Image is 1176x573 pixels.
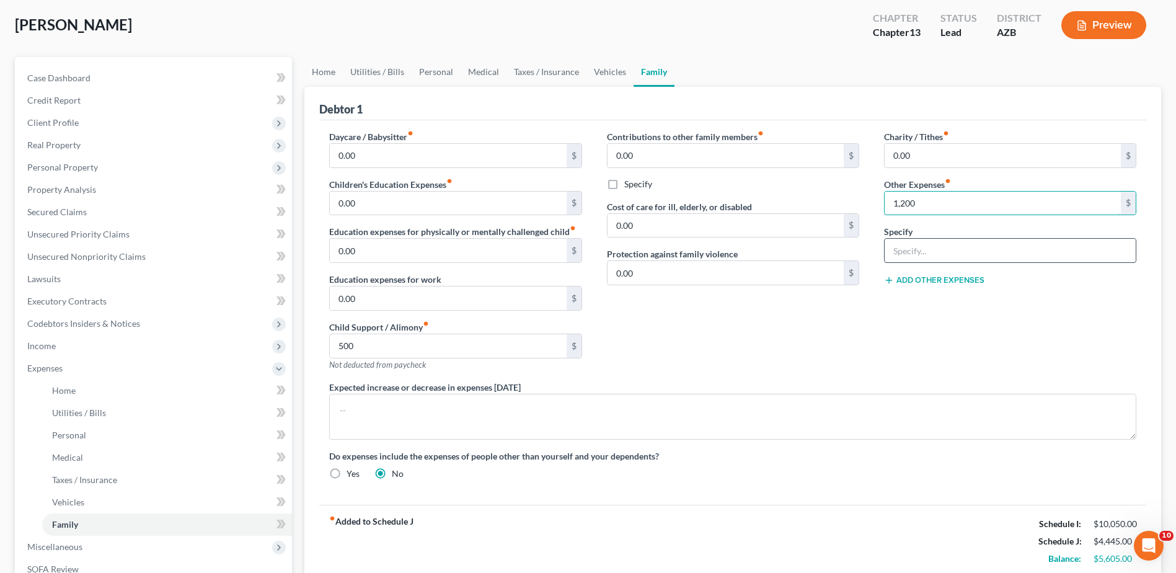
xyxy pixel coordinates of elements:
a: Property Analysis [17,179,292,201]
div: $ [567,286,581,310]
a: Utilities / Bills [42,402,292,424]
span: Family [52,519,78,530]
div: $ [1121,192,1136,215]
div: Status [940,11,977,25]
label: Protection against family violence [607,247,738,260]
strong: Schedule J: [1038,536,1082,546]
span: Home [52,385,76,396]
a: Secured Claims [17,201,292,223]
label: Education expenses for physically or mentally challenged child [329,225,576,238]
span: Codebtors Insiders & Notices [27,318,140,329]
input: -- [330,334,566,358]
label: Cost of care for ill, elderly, or disabled [607,200,752,213]
a: Taxes / Insurance [42,469,292,491]
a: Unsecured Priority Claims [17,223,292,246]
div: $ [844,261,859,285]
div: $ [844,144,859,167]
a: Family [42,513,292,536]
strong: Schedule I: [1039,518,1081,529]
strong: Added to Schedule J [329,515,413,567]
span: Unsecured Priority Claims [27,229,130,239]
div: $ [567,144,581,167]
input: -- [608,144,844,167]
div: $ [567,334,581,358]
i: fiber_manual_record [446,178,453,184]
div: $ [567,239,581,262]
label: Charity / Tithes [884,130,949,143]
i: fiber_manual_record [329,515,335,522]
input: -- [330,144,566,167]
input: Specify... [885,239,1136,262]
span: Not deducted from paycheck [329,360,426,370]
span: Lawsuits [27,273,61,284]
div: $ [844,214,859,238]
a: Vehicles [586,57,634,87]
div: $ [1121,144,1136,167]
div: Lead [940,25,977,40]
a: Home [42,380,292,402]
span: [PERSON_NAME] [15,16,132,33]
a: Personal [42,424,292,446]
input: -- [608,261,844,285]
span: Client Profile [27,117,79,128]
strong: Balance: [1048,553,1081,564]
label: Specify [884,225,913,238]
span: Real Property [27,140,81,150]
label: Education expenses for work [329,273,441,286]
label: Children's Education Expenses [329,178,453,191]
iframe: Intercom live chat [1134,531,1164,561]
input: -- [608,214,844,238]
span: Expenses [27,363,63,373]
span: Personal [52,430,86,440]
div: $4,445.00 [1094,535,1136,548]
a: Personal [412,57,461,87]
i: fiber_manual_record [943,130,949,136]
span: Income [27,340,56,351]
input: -- [885,144,1121,167]
a: Case Dashboard [17,67,292,89]
a: Family [634,57,674,87]
label: Yes [347,468,360,480]
a: Home [304,57,343,87]
label: Child Support / Alimony [329,321,429,334]
span: Taxes / Insurance [52,474,117,485]
a: Vehicles [42,491,292,513]
a: Lawsuits [17,268,292,290]
span: Unsecured Nonpriority Claims [27,251,146,262]
div: $5,605.00 [1094,553,1136,565]
div: Debtor 1 [319,102,363,117]
span: Personal Property [27,162,98,172]
a: Executory Contracts [17,290,292,313]
i: fiber_manual_record [570,225,576,231]
span: Utilities / Bills [52,407,106,418]
span: Miscellaneous [27,541,82,552]
div: District [997,11,1041,25]
div: AZB [997,25,1041,40]
label: Specify [624,178,652,190]
span: 13 [909,26,921,38]
a: Taxes / Insurance [506,57,586,87]
span: Executory Contracts [27,296,107,306]
i: fiber_manual_record [423,321,429,327]
label: Do expenses include the expenses of people other than yourself and your dependents? [329,450,1136,463]
span: Secured Claims [27,207,87,217]
a: Medical [42,446,292,469]
label: Daycare / Babysitter [329,130,413,143]
label: No [392,468,404,480]
div: Chapter [873,25,921,40]
a: Unsecured Nonpriority Claims [17,246,292,268]
label: Other Expenses [884,178,951,191]
a: Utilities / Bills [343,57,412,87]
label: Contributions to other family members [607,130,764,143]
i: fiber_manual_record [758,130,764,136]
a: Credit Report [17,89,292,112]
div: $ [567,192,581,215]
span: Credit Report [27,95,81,105]
button: Preview [1061,11,1146,39]
span: Vehicles [52,497,84,507]
i: fiber_manual_record [945,178,951,184]
div: $10,050.00 [1094,518,1136,530]
input: -- [330,286,566,310]
a: Medical [461,57,506,87]
input: -- [330,192,566,215]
